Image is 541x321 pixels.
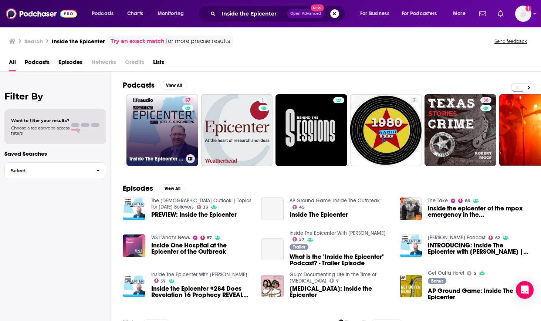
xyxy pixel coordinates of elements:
[299,206,305,209] span: 45
[123,197,145,220] img: PREVIEW: Inside the Epicenter
[122,8,148,20] a: Charts
[293,237,304,241] a: 57
[474,272,476,275] span: 5
[400,197,422,220] a: Inside the epicenter of the mpox emergency in the DRC
[151,234,190,241] a: WSJ What’s News
[428,234,486,241] a: Mike Gallagher Podcast
[154,278,166,283] a: 57
[219,8,287,20] input: Search podcasts, credits, & more...
[290,285,391,298] span: [MEDICAL_DATA]: Inside the Epicenter
[123,275,145,297] img: Inside the Epicenter #284 Does Revelation 16 Prophecy REVEAL China's End Times #287
[123,234,145,257] img: Inside One Hospital at the Epicenter of the Outbreak
[400,275,422,298] img: AP Ground Game: Inside The Epicenter
[6,7,77,21] img: Podchaser - Follow, Share and Rate Podcasts
[4,162,106,179] button: Select
[428,270,464,276] a: Get Outta Here!
[159,184,186,193] button: View All
[201,94,273,166] a: 1
[488,236,500,240] a: 62
[397,8,448,20] button: open menu
[166,37,230,45] span: for more precise results
[127,9,143,19] span: Charts
[200,236,212,240] a: 87
[515,6,531,22] button: Show profile menu
[92,9,114,19] span: Podcasts
[151,271,247,278] a: Inside The Epicenter With Joel Rosenberg
[151,285,253,298] a: Inside the Epicenter #284 Does Revelation 16 Prophecy REVEAL China's End Times #287
[203,206,208,209] span: 33
[207,236,212,240] span: 87
[360,9,389,19] span: For Business
[290,254,391,266] a: What is the "Inside the Epicenter" Podcast? - Trailer Episode
[182,97,193,103] a: 57
[185,97,190,104] span: 57
[483,97,488,104] span: 36
[91,56,116,71] span: Networks
[160,280,166,283] span: 57
[495,7,506,20] a: Show notifications dropdown
[258,97,267,103] a: 1
[52,38,105,45] h3: Inside the Epicenter
[123,184,153,193] h2: Episodes
[25,56,50,71] a: Podcasts
[525,6,531,11] svg: Add a profile image
[24,38,43,45] h3: Search
[495,236,500,240] span: 62
[428,288,529,300] a: AP Ground Game: Inside The Epicenter
[151,212,237,218] a: PREVIEW: Inside the Epicenter
[329,278,339,283] a: 7
[431,279,443,283] span: Bonus
[458,199,470,203] a: 86
[336,280,339,283] span: 7
[467,271,476,276] a: 5
[152,8,193,20] button: open menu
[492,38,529,44] button: Send feedback
[428,242,529,255] a: INTRODUCING: Inside The Epicenter with Joel Rosenberg | The Unbelievable Trump Accomplishment Tha...
[153,56,164,71] a: Lists
[290,230,386,236] a: Inside The Epicenter With Joel Rosenberg
[448,8,475,20] button: open menu
[5,168,90,173] span: Select
[480,97,491,103] a: 36
[293,205,305,209] a: 45
[400,234,422,257] img: INTRODUCING: Inside The Epicenter with Joel Rosenberg | The Unbelievable Trump Accomplishment Tha...
[515,6,531,22] img: User Profile
[402,9,437,19] span: For Podcasters
[428,205,529,218] a: Inside the epicenter of the mpox emergency in the DRC
[129,156,183,162] h3: Inside The Epicenter With [PERSON_NAME]
[261,238,284,261] a: What is the "Inside the Epicenter" Podcast? - Trailer Episode
[290,212,348,218] a: Inside The Epicenter
[299,238,304,241] span: 57
[261,275,284,297] img: COVID-19: Inside the Epicenter
[9,56,16,71] a: All
[4,91,106,102] h2: Filter By
[287,9,324,18] button: Open AdvancedNew
[123,81,155,90] h2: Podcasts
[465,199,470,203] span: 86
[151,242,253,255] a: Inside One Hospital at the Epicenter of the Outbreak
[290,285,391,298] a: COVID-19: Inside the Epicenter
[425,94,496,166] a: 36
[58,56,82,71] a: Episodes
[125,56,144,71] span: Credits
[453,9,466,19] span: More
[413,97,416,104] span: 7
[350,94,422,166] a: 7
[126,94,198,166] a: 57Inside The Epicenter With [PERSON_NAME]
[355,8,399,20] button: open menu
[4,150,106,157] p: Saved Searches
